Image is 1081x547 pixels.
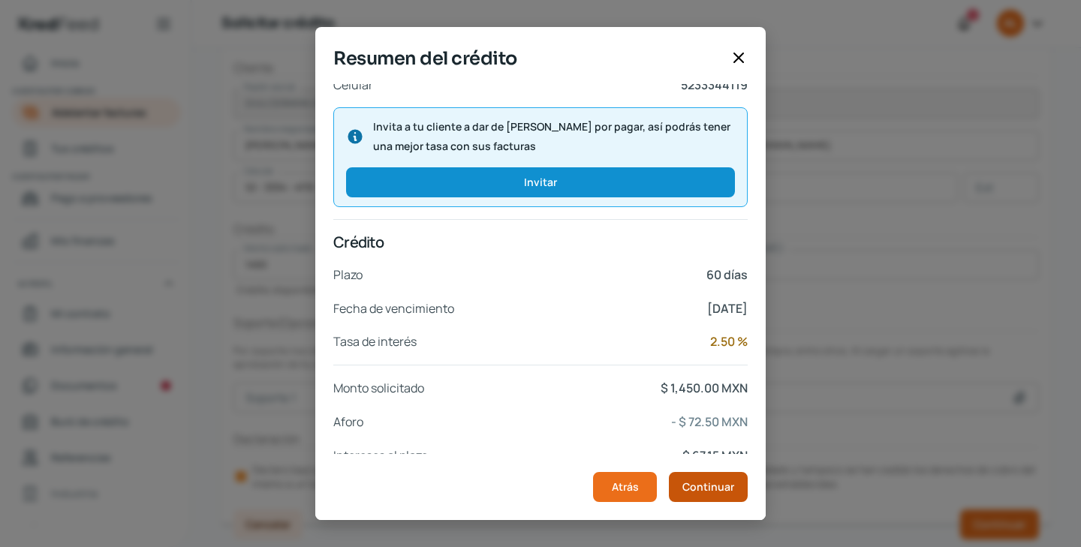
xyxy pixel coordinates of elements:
span: Atrás [612,482,639,492]
p: $ 1,450.00 MXN [661,377,748,399]
span: Continuar [682,482,734,492]
p: $ 67.15 MXN [682,445,748,467]
p: Monto solicitado [333,377,424,399]
p: 5233344119 [681,74,748,96]
button: Atrás [593,472,657,502]
button: Continuar [669,472,748,502]
p: Celular [333,74,373,96]
button: Invitar [346,167,735,197]
p: Tasa de interés [333,331,417,353]
p: Crédito [333,232,748,252]
p: Fecha de vencimiento [333,298,454,320]
p: Plazo [333,264,363,286]
span: Invitar [524,177,557,188]
p: 60 días [706,264,748,286]
span: Resumen del crédito [333,45,724,72]
p: Aforo [333,411,363,433]
p: 2.50 % [710,331,748,353]
p: Intereses al plazo [333,445,428,467]
span: Invita a tu cliente a dar de [PERSON_NAME] por pagar, así podrás tener una mejor tasa con sus fac... [373,117,735,155]
p: - $ 72.50 MXN [671,411,748,433]
p: [DATE] [707,298,748,320]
